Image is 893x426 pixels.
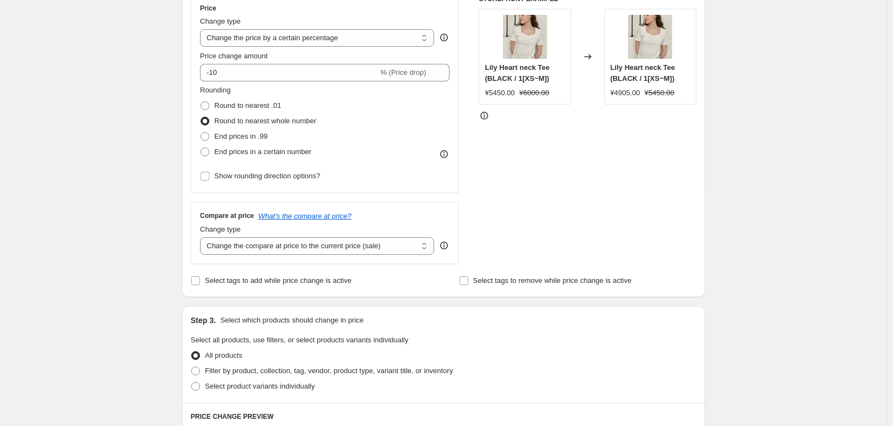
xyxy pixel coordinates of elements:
span: Round to nearest .01 [214,101,281,110]
span: Price change amount [200,52,268,60]
strike: ¥6000.00 [519,88,549,99]
span: Lily Heart neck Tee (BLACK / 1[XS~M]) [610,63,675,83]
h3: Price [200,4,216,13]
span: % (Price drop) [380,68,426,77]
span: Change type [200,17,241,25]
p: Select which products should change in price [220,315,364,326]
span: End prices in a certain number [214,148,311,156]
img: lily_ivory_12_80x.jpg [628,15,672,59]
span: Rounding [200,86,231,94]
span: Select tags to remove while price change is active [473,276,632,285]
div: help [439,32,450,43]
h2: Step 3. [191,315,216,326]
strike: ¥5450.00 [645,88,674,99]
button: What's the compare at price? [258,212,351,220]
div: help [439,240,450,251]
span: Lily Heart neck Tee (BLACK / 1[XS~M]) [485,63,550,83]
img: lily_ivory_12_80x.jpg [503,15,547,59]
h6: PRICE CHANGE PREVIEW [191,412,696,421]
div: ¥4905.00 [610,88,640,99]
span: Show rounding direction options? [214,172,320,180]
span: Select all products, use filters, or select products variants individually [191,336,408,344]
input: -15 [200,64,378,81]
span: Select tags to add while price change is active [205,276,351,285]
span: Filter by product, collection, tag, vendor, product type, variant title, or inventory [205,367,453,375]
div: ¥5450.00 [485,88,515,99]
span: Change type [200,225,241,233]
span: Round to nearest whole number [214,117,316,125]
h3: Compare at price [200,211,254,220]
span: Select product variants individually [205,382,315,390]
span: All products [205,351,242,359]
span: End prices in .99 [214,132,268,140]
